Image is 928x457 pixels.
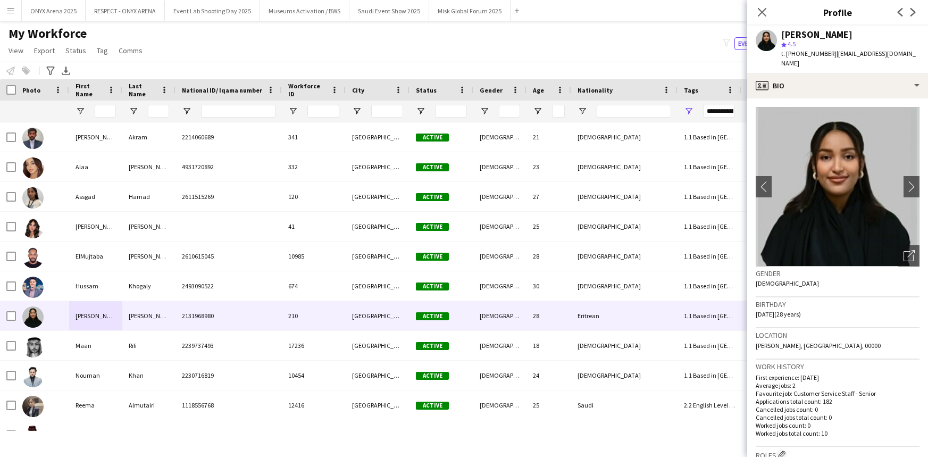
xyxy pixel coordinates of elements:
[781,49,916,67] span: | [EMAIL_ADDRESS][DOMAIN_NAME]
[898,245,919,267] div: Open photos pop-in
[346,390,409,420] div: [GEOGRAPHIC_DATA]
[473,122,526,152] div: [DEMOGRAPHIC_DATA]
[346,420,409,450] div: [GEOGRAPHIC_DATA]
[473,331,526,360] div: [DEMOGRAPHIC_DATA]
[129,82,156,98] span: Last Name
[578,86,613,94] span: Nationality
[346,301,409,330] div: [GEOGRAPHIC_DATA]
[756,429,919,437] p: Worked jobs total count: 10
[741,390,848,420] div: 5'2" / 157.5 cm
[480,86,503,94] span: Gender
[69,420,122,450] div: Zakaria
[781,49,837,57] span: t. [PHONE_NUMBER]
[756,342,881,350] span: [PERSON_NAME], [GEOGRAPHIC_DATA], 00000
[678,301,741,330] div: 1.1 Based in [GEOGRAPHIC_DATA], 1.3 Based in [GEOGRAPHIC_DATA], 1.4 Based in [GEOGRAPHIC_DATA], 1...
[182,133,214,141] span: 2214060689
[435,105,467,118] input: Status Filter Input
[86,1,165,21] button: RESPECT - ONYX ARENA
[22,396,44,417] img: Reema Almutairi
[307,105,339,118] input: Workforce ID Filter Input
[182,312,214,320] span: 2131968980
[69,122,122,152] div: [PERSON_NAME]
[122,271,175,301] div: Khogaly
[756,413,919,421] p: Cancelled jobs total count: 0
[346,242,409,271] div: [GEOGRAPHIC_DATA]
[684,106,693,116] button: Open Filter Menu
[788,40,796,48] span: 4.5
[122,182,175,211] div: Hamad
[416,134,449,142] span: Active
[756,107,919,267] img: Crew avatar or photo
[678,122,741,152] div: 1.1 Based in [GEOGRAPHIC_DATA], 2.2 English Level = 2/3 Good, 2.3 English Level = 3/3 Excellent ,...
[416,193,449,201] span: Active
[22,1,86,21] button: ONYX Arena 2025
[571,361,678,390] div: [DEMOGRAPHIC_DATA]
[741,212,848,241] div: 5'4" / 162.5 cm
[473,242,526,271] div: [DEMOGRAPHIC_DATA]
[22,217,44,238] img: Dana Firas
[473,152,526,181] div: [DEMOGRAPHIC_DATA]
[182,282,214,290] span: 2493090522
[416,86,437,94] span: Status
[526,271,571,301] div: 30
[282,420,346,450] div: 295
[346,361,409,390] div: [GEOGRAPHIC_DATA]
[129,106,138,116] button: Open Filter Menu
[741,331,848,360] div: 5'8" / 172.7 cm
[30,44,59,57] a: Export
[416,223,449,231] span: Active
[22,277,44,298] img: Hussam Khogaly
[756,310,801,318] span: [DATE] (28 years)
[114,44,147,57] a: Comms
[678,212,741,241] div: 1.1 Based in [GEOGRAPHIC_DATA], 2.2 English Level = 2/3 Good, 2.3 English Level = 3/3 Excellent ,...
[165,1,260,21] button: Event Lab Shooting Day 2025
[122,152,175,181] div: [PERSON_NAME]
[756,397,919,405] p: Applications total count: 182
[122,331,175,360] div: Rifi
[480,106,489,116] button: Open Filter Menu
[533,86,544,94] span: Age
[69,242,122,271] div: ElMujtaba
[473,212,526,241] div: [DEMOGRAPHIC_DATA]
[734,37,788,50] button: Everyone8,662
[578,106,587,116] button: Open Filter Menu
[571,331,678,360] div: [DEMOGRAPHIC_DATA]
[9,46,23,55] span: View
[678,390,741,420] div: 2.2 English Level = 2/3 Good, DGCL Approved Pool , DGCL CHEDI/FAENA, MGF 2025 - Accreditation Host
[182,371,214,379] span: 2230716819
[526,242,571,271] div: 28
[122,242,175,271] div: [PERSON_NAME]
[69,361,122,390] div: Nouman
[346,122,409,152] div: [GEOGRAPHIC_DATA]
[571,301,678,330] div: Eritrean
[416,163,449,171] span: Active
[182,193,214,201] span: 2611515269
[44,64,57,77] app-action-btn: Advanced filters
[22,128,44,149] img: Abdullah Akram
[122,301,175,330] div: [PERSON_NAME]
[678,331,741,360] div: 1.1 Based in [GEOGRAPHIC_DATA], 2.3 English Level = 3/3 Excellent , MGF 2025 - Accreditation Host...
[756,330,919,340] h3: Location
[684,86,698,94] span: Tags
[95,105,116,118] input: First Name Filter Input
[69,271,122,301] div: Hussam
[416,282,449,290] span: Active
[473,361,526,390] div: [DEMOGRAPHIC_DATA]
[678,361,741,390] div: 1.1 Based in [GEOGRAPHIC_DATA], 2.3 English Level = 3/3 Excellent , Beast ED, MGF 2025 - Accredit...
[288,82,327,98] span: Workforce ID
[741,271,848,301] div: 5'8" / 172.7 cm
[61,44,90,57] a: Status
[22,157,44,179] img: Alaa Abdelrahman
[741,361,848,390] div: 5'3" / 160 cm
[416,372,449,380] span: Active
[148,105,169,118] input: Last Name Filter Input
[571,420,678,450] div: [DEMOGRAPHIC_DATA]
[571,122,678,152] div: [DEMOGRAPHIC_DATA]
[756,269,919,278] h3: Gender
[741,122,848,152] div: 6'0" / 182.9 cm
[288,106,298,116] button: Open Filter Menu
[741,242,848,271] div: 5'9" / 175.2 cm
[22,86,40,94] span: Photo
[473,271,526,301] div: [DEMOGRAPHIC_DATA]
[473,390,526,420] div: [DEMOGRAPHIC_DATA]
